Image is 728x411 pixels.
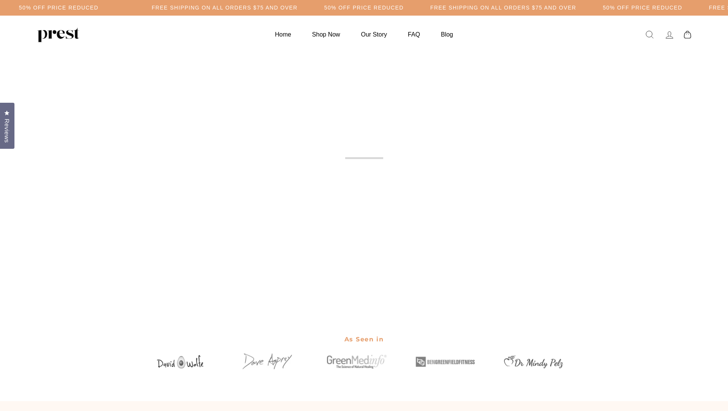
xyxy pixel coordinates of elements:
[303,27,350,42] a: Shop Now
[431,27,463,42] a: Blog
[324,5,404,11] h5: 50% OFF PRICE REDUCED
[152,5,298,11] h5: Free Shipping on all orders $75 and over
[603,5,682,11] h5: 50% OFF PRICE REDUCED
[265,27,301,42] a: Home
[265,27,462,42] ul: Primary
[142,330,587,349] h2: As Seen in
[352,27,397,42] a: Our Story
[19,5,98,11] h5: 50% OFF PRICE REDUCED
[430,5,576,11] h5: Free Shipping on all orders $75 and over
[37,27,79,42] img: PREST ORGANICS
[2,119,12,143] span: Reviews
[398,27,430,42] a: FAQ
